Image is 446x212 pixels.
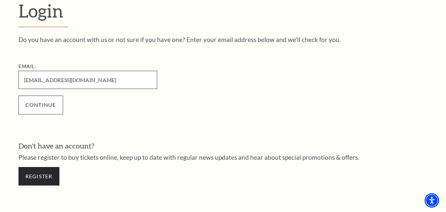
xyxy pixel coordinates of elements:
[18,71,157,89] input: Required
[18,96,63,114] input: Submit button
[18,141,428,151] h3: Don't have an account?
[18,64,37,69] label: Email:
[18,167,59,186] a: Register
[425,193,439,208] div: Accessibility Menu
[18,36,428,43] p: Do you have an account with us or not sure if you have one? Enter your email address below and we...
[18,154,428,160] p: Please register to buy tickets online, keep up to date with regular news updates and hear about s...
